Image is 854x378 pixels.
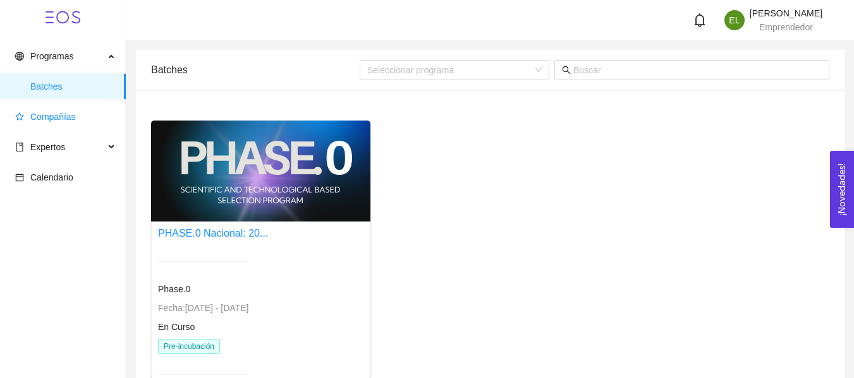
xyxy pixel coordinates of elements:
[158,303,248,313] span: Fecha: [DATE] - [DATE]
[158,284,190,294] span: Phase.0
[693,13,707,27] span: bell
[30,74,116,99] span: Batches
[30,112,76,122] span: Compañías
[158,228,268,239] a: PHASE.0 Nacional: 20...
[830,151,854,228] button: Open Feedback Widget
[30,172,73,182] span: Calendario
[158,339,220,354] span: Pre-incubación
[573,63,822,77] input: Buscar
[15,143,24,151] span: book
[750,8,822,18] span: [PERSON_NAME]
[759,22,813,32] span: Emprendedor
[15,173,24,182] span: calendar
[562,66,571,74] span: search
[158,322,195,332] span: En Curso
[30,142,65,152] span: Expertos
[729,10,740,30] span: EL
[15,52,24,61] span: global
[151,52,360,88] div: Batches
[30,51,73,61] span: Programas
[15,112,24,121] span: star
